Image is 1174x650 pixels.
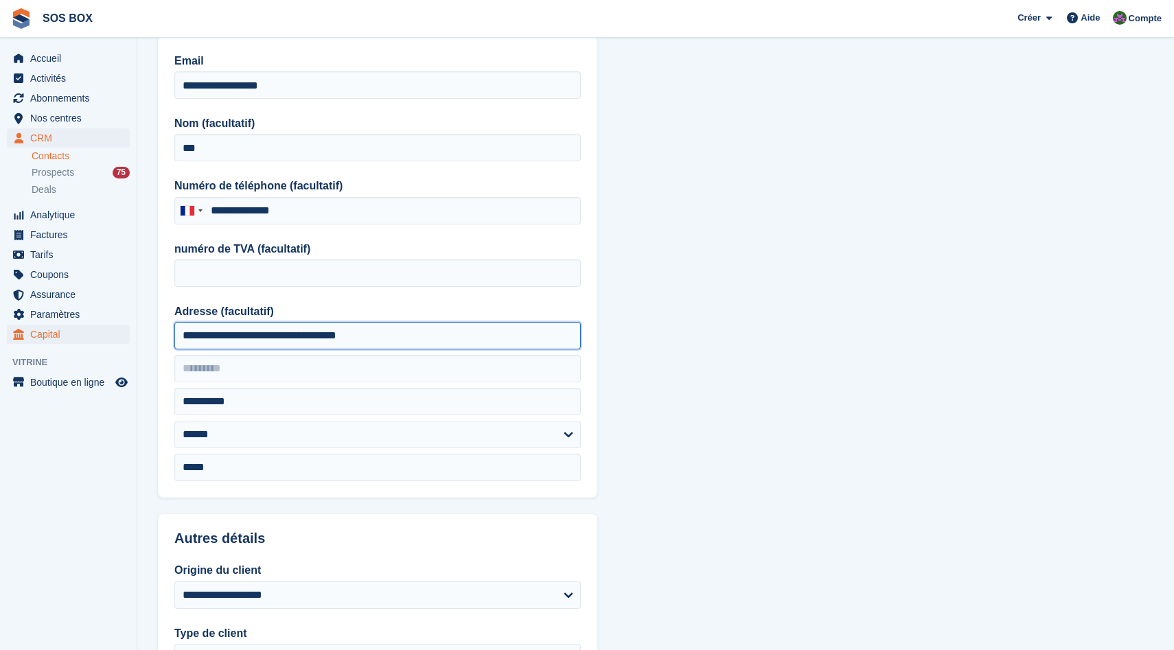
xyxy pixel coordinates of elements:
[30,49,113,68] span: Accueil
[11,8,32,29] img: stora-icon-8386f47178a22dfd0bd8f6a31ec36ba5ce8667c1dd55bd0f319d3a0aa187defe.svg
[7,285,130,304] a: menu
[174,241,581,257] label: numéro de TVA (facultatif)
[1017,11,1041,25] span: Créer
[30,373,113,392] span: Boutique en ligne
[7,305,130,324] a: menu
[30,108,113,128] span: Nos centres
[32,150,130,163] a: Contacts
[174,625,581,642] label: Type de client
[30,285,113,304] span: Assurance
[30,225,113,244] span: Factures
[37,7,98,30] a: SOS BOX
[174,562,581,579] label: Origine du client
[7,225,130,244] a: menu
[113,167,130,178] div: 75
[30,245,113,264] span: Tarifs
[7,108,130,128] a: menu
[7,128,130,148] a: menu
[7,205,130,224] a: menu
[1081,11,1100,25] span: Aide
[30,205,113,224] span: Analytique
[1113,11,1127,25] img: ALEXANDRE SOUBIRA
[174,53,581,69] label: Email
[30,265,113,284] span: Coupons
[7,373,130,392] a: menu
[7,69,130,88] a: menu
[7,49,130,68] a: menu
[32,165,130,180] a: Prospects 75
[30,305,113,324] span: Paramètres
[174,178,581,194] label: Numéro de téléphone (facultatif)
[12,356,137,369] span: Vitrine
[113,374,130,391] a: Boutique d'aperçu
[30,89,113,108] span: Abonnements
[7,325,130,344] a: menu
[174,531,581,546] h2: Autres détails
[7,89,130,108] a: menu
[7,265,130,284] a: menu
[30,325,113,344] span: Capital
[32,166,74,179] span: Prospects
[32,183,56,196] span: Deals
[30,69,113,88] span: Activités
[174,303,581,320] label: Adresse (facultatif)
[1129,12,1162,25] span: Compte
[175,198,207,224] div: France: +33
[7,245,130,264] a: menu
[174,115,581,132] label: Nom (facultatif)
[30,128,113,148] span: CRM
[32,183,130,197] a: Deals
